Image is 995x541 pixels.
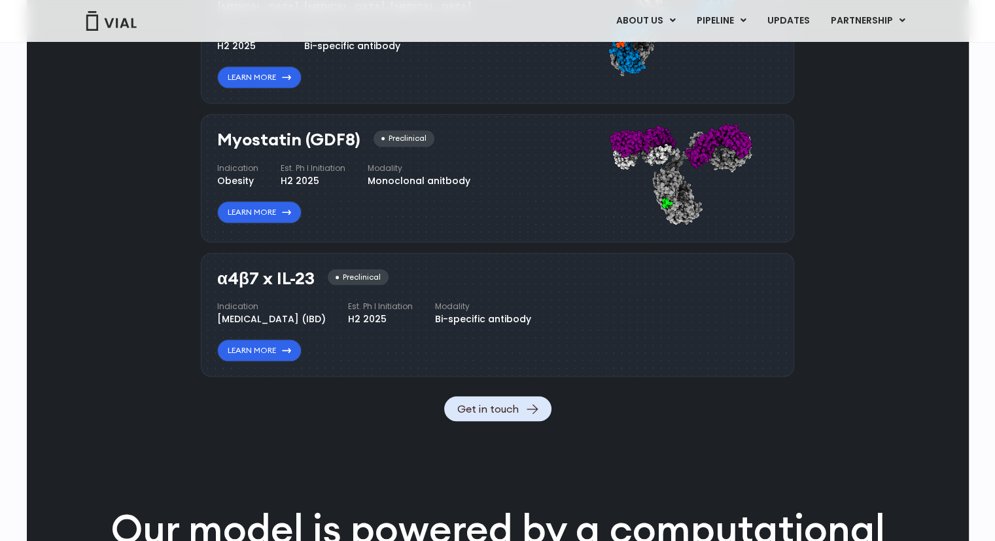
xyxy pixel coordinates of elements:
[217,301,326,312] h4: Indication
[217,201,302,223] a: Learn More
[217,174,258,188] div: Obesity
[368,162,470,174] h4: Modality
[85,11,137,31] img: Vial Logo
[820,10,915,32] a: PARTNERSHIPMenu Toggle
[217,66,302,88] a: Learn More
[217,39,282,53] div: H2 2025
[435,312,531,326] div: Bi-specific antibody
[686,10,756,32] a: PIPELINEMenu Toggle
[217,339,302,362] a: Learn More
[281,174,345,188] div: H2 2025
[605,10,685,32] a: ABOUT USMenu Toggle
[328,269,389,286] div: Preclinical
[281,162,345,174] h4: Est. Ph I Initiation
[217,312,326,326] div: [MEDICAL_DATA] (IBD)
[435,301,531,312] h4: Modality
[304,39,400,53] div: Bi-specific antibody
[444,396,551,421] a: Get in touch
[217,130,360,149] h3: Myostatin (GDF8)
[368,174,470,188] div: Monoclonal anitbody
[348,301,413,312] h4: Est. Ph I Initiation
[348,312,413,326] div: H2 2025
[374,130,434,147] div: Preclinical
[217,269,315,288] h3: α4β7 x IL-23
[217,162,258,174] h4: Indication
[756,10,819,32] a: UPDATES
